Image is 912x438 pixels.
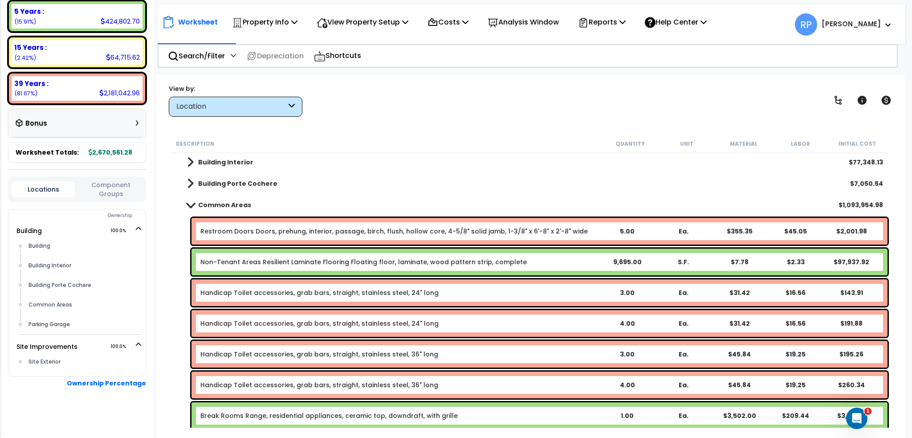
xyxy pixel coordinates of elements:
[825,288,879,297] div: $143.91
[849,158,883,167] div: $77,348.13
[16,226,42,235] a: Building 100.0%
[67,379,146,388] b: Ownership Percentage
[26,260,141,271] div: Building Interior
[198,201,251,209] b: Common Areas
[864,408,871,415] span: 1
[712,227,767,236] div: $355.35
[730,140,757,147] small: Material
[16,148,79,157] span: Worksheet Totals:
[656,350,711,359] div: Ea.
[712,350,767,359] div: $45.84
[26,319,141,330] div: Parking Garage
[200,411,458,420] a: Individual Item
[825,258,879,266] div: $97,937.92
[232,16,297,28] p: Property Info
[769,288,823,297] div: $16.56
[16,342,77,351] a: Site Improvements 100.0%
[200,227,588,236] a: Individual Item
[846,408,867,429] iframe: Intercom live chat
[600,350,655,359] div: 3.00
[12,181,75,197] button: Locations
[99,88,140,98] div: 2,181,042.96
[600,288,655,297] div: 3.00
[14,90,37,97] small: 81.66983384107179%
[712,381,767,389] div: $45.84
[769,350,823,359] div: $19.25
[317,16,408,28] p: View Property Setup
[26,299,141,310] div: Common Areas
[769,227,823,236] div: $45.05
[488,16,559,28] p: Analysis Window
[712,288,767,297] div: $31.42
[200,258,527,266] a: Individual Item
[110,225,134,236] span: 100.0%
[656,411,711,420] div: Ea.
[427,16,468,28] p: Costs
[26,280,141,291] div: Building Porte Cochere
[200,381,438,389] a: Individual Item
[645,16,707,28] p: Help Center
[795,13,817,36] span: RP
[656,319,711,328] div: Ea.
[656,227,711,236] div: Ea.
[168,50,225,62] p: Search/Filter
[769,258,823,266] div: $2.33
[176,102,286,112] div: Location
[656,258,711,266] div: S.F.
[825,411,879,420] div: $3,711.44
[200,288,439,297] a: Individual Item
[14,18,36,25] small: 15.90686958510834%
[825,227,879,236] div: $2,001.98
[176,140,214,147] small: Description
[825,381,879,389] div: $260.34
[89,148,132,157] b: 2,670,561.28
[769,319,823,328] div: $16.56
[822,19,881,29] b: [PERSON_NAME]
[169,84,302,93] div: View by:
[712,319,767,328] div: $31.42
[110,341,134,352] span: 100.0%
[178,16,218,28] p: Worksheet
[791,140,810,147] small: Labor
[26,356,141,367] div: Site Exterior
[14,54,36,61] small: 2.4232965738198677%
[79,180,142,199] button: Component Groups
[600,411,655,420] div: 1.00
[769,411,823,420] div: $209.44
[198,158,253,167] b: Building Interior
[712,258,767,266] div: $7.78
[615,140,645,147] small: Quantity
[106,53,140,62] div: 64,715.62
[14,43,47,52] b: 15 Years :
[25,120,47,127] h3: Bonus
[26,210,146,221] div: Ownership
[600,258,655,266] div: 9,695.00
[600,319,655,328] div: 4.00
[656,381,711,389] div: Ea.
[600,227,655,236] div: 5.00
[600,381,655,389] div: 4.00
[825,319,879,328] div: $191.88
[309,45,366,67] div: Shortcuts
[825,350,879,359] div: $195.26
[14,7,44,16] b: 5 Years :
[200,319,439,328] a: Individual Item
[314,49,361,62] p: Shortcuts
[241,45,309,66] div: Depreciation
[101,16,140,26] div: 424,802.70
[198,179,277,188] b: Building Porte Cochere
[26,241,141,251] div: Building
[656,288,711,297] div: Ea.
[839,201,883,209] div: $1,093,954.98
[200,350,438,359] a: Individual Item
[769,381,823,389] div: $19.25
[680,140,693,147] small: Unit
[14,79,49,88] b: 39 Years :
[851,179,883,188] div: $7,050.54
[712,411,767,420] div: $3,502.00
[246,50,304,62] p: Depreciation
[578,16,626,28] p: Reports
[839,140,876,147] small: Initial Cost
